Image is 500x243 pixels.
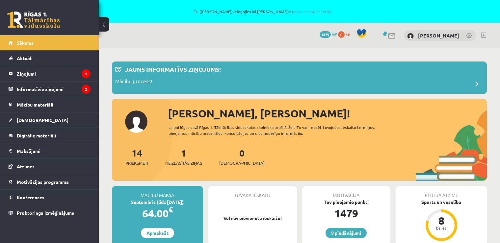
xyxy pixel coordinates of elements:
[125,147,148,166] a: 14Priekšmeti
[141,228,174,238] a: Apmaksāt
[346,31,350,36] span: xp
[168,106,487,121] div: [PERSON_NAME], [PERSON_NAME]!
[320,31,331,38] span: 1479
[288,9,332,14] a: Atpakaļ uz savu lietotāju
[112,206,203,221] div: 64.00
[17,210,74,216] span: Proktoringa izmēģinājums
[17,55,33,61] span: Aktuāli
[9,190,91,205] a: Konferences
[17,194,44,200] span: Konferences
[302,186,391,199] div: Motivācija
[17,179,69,185] span: Motivācijas programma
[396,186,487,199] div: Pēdējā atzīme
[212,215,294,222] p: Vēl nav pievienotu ieskaišu!
[7,12,60,28] a: Rīgas 1. Tālmācības vidusskola
[332,31,337,36] span: mP
[407,33,414,39] img: Niklāvs Veselovs
[418,32,459,39] a: [PERSON_NAME]
[432,215,451,226] div: 8
[165,160,202,166] span: Neizlasītās ziņas
[219,147,265,166] a: 0[DEMOGRAPHIC_DATA]
[82,69,91,78] i: 1
[115,65,484,91] a: Jauns informatīvs ziņojums! Mācību process!
[338,31,353,36] a: 0 xp
[112,186,203,199] div: Mācību maksa
[9,112,91,128] a: [DEMOGRAPHIC_DATA]
[302,206,391,221] div: 1479
[17,143,91,158] legend: Maksājumi
[165,147,202,166] a: 1Neizlasītās ziņas
[9,35,91,50] a: Sākums
[125,65,221,74] p: Jauns informatīvs ziņojums!
[169,205,173,214] span: €
[82,85,91,94] i: 2
[17,40,34,46] span: Sākums
[76,10,450,13] span: Tu ([PERSON_NAME]) ielogojies kā [PERSON_NAME]
[17,133,56,138] span: Digitālie materiāli
[115,78,152,87] p: Mācību process!
[9,143,91,158] a: Maksājumi
[9,66,91,81] a: Ziņojumi1
[432,226,451,230] div: balles
[9,128,91,143] a: Digitālie materiāli
[326,228,367,238] a: 9 piedāvājumi
[9,97,91,112] a: Mācību materiāli
[112,199,203,206] div: Septembris (līdz [DATE])
[9,51,91,66] a: Aktuāli
[302,199,391,206] div: Tev pieejamie punkti
[17,82,91,97] legend: Informatīvie ziņojumi
[396,199,487,206] div: Sports un veselība
[17,102,53,108] span: Mācību materiāli
[338,31,345,38] span: 0
[17,163,35,169] span: Atzīmes
[219,160,265,166] span: [DEMOGRAPHIC_DATA]
[396,199,487,242] a: Sports un veselība 8 balles
[320,31,337,36] a: 1479 mP
[9,82,91,97] a: Informatīvie ziņojumi2
[9,174,91,189] a: Motivācijas programma
[9,205,91,220] a: Proktoringa izmēģinājums
[125,160,148,166] span: Priekšmeti
[169,124,393,136] div: Laipni lūgts savā Rīgas 1. Tālmācības vidusskolas skolnieka profilā. Šeit Tu vari redzēt tuvojošo...
[9,159,91,174] a: Atzīmes
[17,66,91,81] legend: Ziņojumi
[17,117,68,123] span: [DEMOGRAPHIC_DATA]
[208,186,297,199] div: Tuvākā ieskaite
